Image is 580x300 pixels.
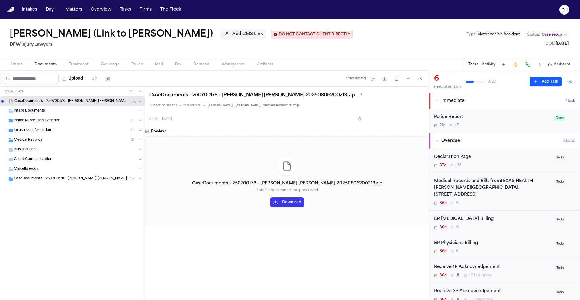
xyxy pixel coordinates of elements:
button: Make a Call [524,60,532,69]
span: 3.2 MB [149,117,159,122]
span: 21d [440,123,446,128]
span: A [456,225,459,230]
span: Mail [155,62,163,67]
span: Immediate [441,98,465,104]
div: ER Physicians Billing [434,240,551,247]
span: Client Communication [14,157,52,162]
span: ( 15 ) [130,177,134,180]
button: Edit matter name [10,29,213,40]
div: Receive 3P Acknowledgement [434,288,551,295]
span: Insurance Information [14,128,51,133]
button: Overview [88,4,114,15]
span: 36d [440,273,447,278]
div: Receive 1P Acknowledgement [434,264,551,271]
div: Declaration Page [434,154,551,161]
button: Immediate1task [429,93,580,109]
button: Overdue6tasks [429,133,580,149]
h2: DFW Injury Lawyers [10,41,353,48]
span: Todo [555,155,565,161]
button: Firms [137,4,154,15]
span: Home [11,62,22,67]
span: A [456,201,459,206]
span: Assistant [554,62,570,67]
span: 36d [440,225,447,230]
button: Upload [59,73,87,84]
a: Matters [63,4,85,15]
span: Case setup [542,32,562,37]
span: J M [456,163,461,168]
span: Todo [555,289,565,295]
button: Change status from Case setup [524,31,570,38]
span: Status: [527,32,540,37]
span: Artifacts [257,62,273,67]
div: 1 file selected [346,77,366,80]
span: J L [456,273,460,278]
span: DO NOT CONTACT CLIENT DIRECTLY [279,32,350,37]
div: need attention [434,84,461,89]
span: Treatment [69,62,89,67]
button: Edit DOL: 2025-07-04 [544,41,570,47]
span: DOL : [546,42,555,46]
button: Inspect [354,114,365,125]
span: Fax [175,62,181,67]
button: Day 1 [43,4,59,15]
span: Coverage [101,62,119,67]
span: Motor Vehicle Accident [477,33,520,36]
span: 1P Insurance [469,273,491,278]
button: Add Task [499,60,508,69]
img: Finch Logo [7,7,14,13]
div: Open task: Receive 1P Acknowledgement [429,259,580,283]
span: 36d [440,249,447,254]
h3: CaseDocuments - 250700178 - [PERSON_NAME] [PERSON_NAME] 20250806200213.zip [149,92,355,98]
div: Medical Records and Bills fromTEXAS HEALTH [PERSON_NAME][GEOGRAPHIC_DATA], [STREET_ADDRESS] [434,178,551,198]
span: Police [131,62,143,67]
button: Tasks [468,62,478,67]
span: Police Report and Evidence [14,118,60,123]
button: Download [270,197,304,207]
span: Type : [467,33,476,36]
div: 6 [434,74,461,84]
p: This file type cannot be previewed [256,188,318,193]
span: A [456,249,459,254]
button: Edit client contact restriction [271,31,353,38]
span: Todo [555,265,565,271]
button: Edit Type: Motor Vehicle Accident [465,31,522,37]
button: Create Immediate Task [511,60,520,69]
span: 1 task [566,99,575,103]
a: Intakes [19,4,40,15]
div: Open task: ER Radiology Billing [429,211,580,235]
span: Bills and Liens [14,147,37,152]
span: Miscellaneous [14,167,38,172]
span: CaseDocuments - 250700178 - [PERSON_NAME] [PERSON_NAME] 20250806200213 (unzipped) [14,176,130,181]
h3: Preview [151,129,166,134]
span: CaseDocuments - 250700178 - [PERSON_NAME] [PERSON_NAME] 20250806200213.zip [14,99,128,104]
h1: [PERSON_NAME] (Link to [PERSON_NAME]) [10,29,213,40]
span: Overdue [441,138,460,144]
div: Open task: Medical Records and Bills fromTEXAS HEALTH HARRIS METHODIST HOSPITAL SOUTHLAKE, 1545 E... [429,173,580,211]
button: The Flock [158,4,184,15]
span: 36d [440,201,447,206]
div: Police Report [434,114,550,121]
span: Done [554,115,565,121]
span: Demand [193,62,210,67]
button: Add CMS Link [220,29,266,39]
span: Todo [555,241,565,247]
span: Todo [555,217,565,223]
span: [DATE] [556,42,569,46]
span: 37d [440,163,446,168]
span: ( 3 ) [131,138,134,142]
span: Medical Records [14,138,42,143]
h4: CaseDocuments - 250700178 - [PERSON_NAME] [PERSON_NAME] 20250806200213.zip [192,181,382,187]
div: ER [MEDICAL_DATA] Billing [434,216,551,223]
div: Open task: Declaration Page [429,149,580,173]
button: Activity [482,62,496,67]
span: 6 task s [563,139,575,143]
span: 9 / 22 [488,79,496,84]
input: Search files [3,73,59,84]
button: Hide completed tasks (⌘⇧H) [564,77,575,86]
button: Assistant [548,62,570,67]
